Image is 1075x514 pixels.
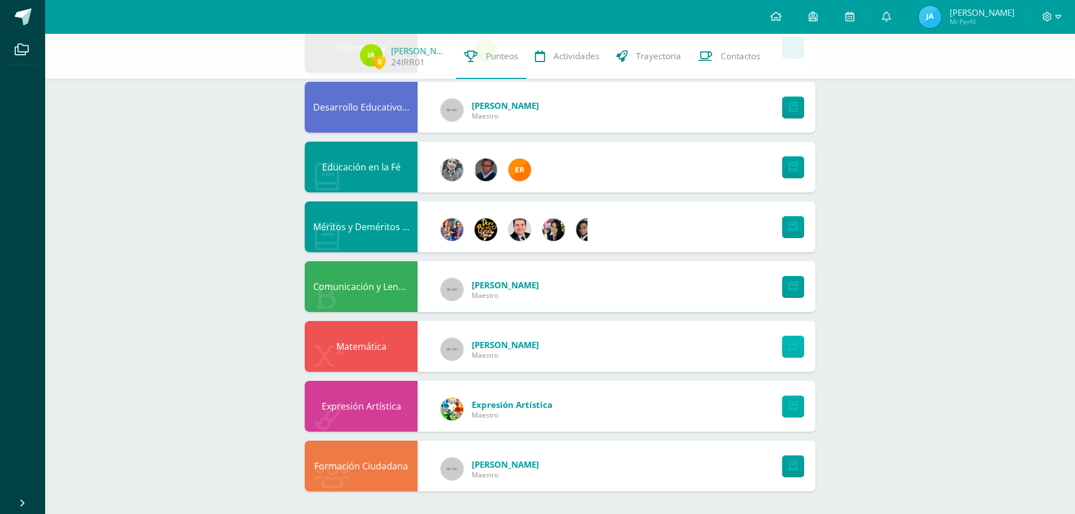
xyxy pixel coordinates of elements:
span: [PERSON_NAME] [472,339,539,350]
img: 57933e79c0f622885edf5cfea874362b.png [508,218,531,241]
img: 3f4c0a665c62760dc8d25f6423ebedea.png [441,218,463,241]
span: Maestro [472,111,539,121]
img: 60x60 [441,278,463,301]
a: Contactos [690,34,769,79]
div: Educación en la Fé [305,142,418,192]
span: 0 [373,55,385,69]
img: 0122a191ec5fe9fc3c425e213e67f412.png [360,44,383,67]
img: cba4c69ace659ae4cf02a5761d9a2473.png [441,159,463,181]
img: 60x60 [441,338,463,361]
div: Comunicación y Lenguaje L.1 [305,261,418,312]
div: Matemática [305,321,418,372]
a: Punteos [456,34,526,79]
img: 890e40971ad6f46e050b48f7f5834b7c.png [508,159,531,181]
img: 7bd163c6daa573cac875167af135d202.png [576,218,599,241]
span: Trayectoria [636,50,681,62]
span: Mi Perfil [950,17,1015,27]
div: Expresión Artística [305,381,418,432]
a: Trayectoria [608,34,690,79]
img: 282f7266d1216b456af8b3d5ef4bcc50.png [542,218,565,241]
img: eda3c0d1caa5ac1a520cf0290d7c6ae4.png [475,218,497,241]
img: 159e24a6ecedfdf8f489544946a573f0.png [441,398,463,420]
span: Maestro [472,291,539,300]
span: Maestro [472,410,552,420]
a: Actividades [526,34,608,79]
span: Expresión Artística [472,399,552,410]
span: [PERSON_NAME] [472,100,539,111]
span: Maestro [472,470,539,480]
img: 9adf4abd3343e67a6939aa44e99abb31.png [475,159,497,181]
span: Maestro [472,350,539,360]
div: Formación Ciudadana [305,441,418,491]
a: [PERSON_NAME] [391,45,447,56]
a: 24IRR01 [391,56,425,68]
span: [PERSON_NAME] [472,459,539,470]
img: 76dff7412f314403290a0c3120dbd8ee.png [919,6,941,28]
span: Punteos [486,50,518,62]
img: 60x60 [441,99,463,121]
span: Contactos [721,50,760,62]
img: 60x60 [441,458,463,480]
div: Desarrollo Educativo y Proyecto de Vida [305,82,418,133]
span: Actividades [554,50,599,62]
span: [PERSON_NAME] [472,279,539,291]
div: Méritos y Deméritos 2do. Primaria ¨A¨ [305,201,418,252]
span: [PERSON_NAME] [950,7,1015,18]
